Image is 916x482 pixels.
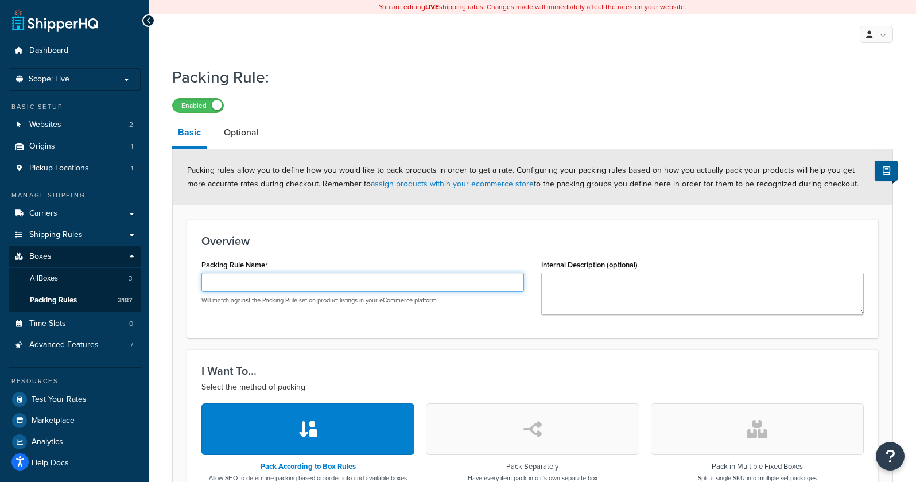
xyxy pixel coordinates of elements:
[118,296,133,305] span: 3187
[9,158,141,179] a: Pickup Locations1
[29,209,57,219] span: Carriers
[131,142,133,151] span: 1
[131,164,133,173] span: 1
[9,136,141,157] a: Origins1
[9,313,141,335] a: Time Slots0
[9,313,141,335] li: Time Slots
[425,2,439,12] b: LIVE
[9,224,141,246] a: Shipping Rules
[9,290,141,311] li: Packing Rules
[130,340,133,350] span: 7
[9,453,141,473] a: Help Docs
[201,261,268,270] label: Packing Rule Name
[9,158,141,179] li: Pickup Locations
[172,66,879,88] h1: Packing Rule:
[9,335,141,356] a: Advanced Features7
[875,161,898,181] button: Show Help Docs
[209,462,407,471] h3: Pack According to Box Rules
[32,458,69,468] span: Help Docs
[698,462,817,471] h3: Pack in Multiple Fixed Boxes
[9,191,141,200] div: Manage Shipping
[29,319,66,329] span: Time Slots
[129,319,133,329] span: 0
[9,290,141,311] a: Packing Rules3187
[9,335,141,356] li: Advanced Features
[29,75,69,84] span: Scope: Live
[468,462,597,471] h3: Pack Separately
[9,114,141,135] li: Websites
[9,40,141,61] a: Dashboard
[9,246,141,312] li: Boxes
[187,164,859,190] span: Packing rules allow you to define how you would like to pack products in order to get a rate. Con...
[32,437,63,447] span: Analytics
[541,261,638,269] label: Internal Description (optional)
[129,274,133,283] span: 3
[876,442,905,471] button: Open Resource Center
[9,114,141,135] a: Websites2
[9,410,141,431] a: Marketplace
[9,136,141,157] li: Origins
[29,230,83,240] span: Shipping Rules
[9,203,141,224] a: Carriers
[9,432,141,452] a: Analytics
[129,120,133,130] span: 2
[9,246,141,267] a: Boxes
[173,99,223,112] label: Enabled
[32,416,75,426] span: Marketplace
[9,268,141,289] a: AllBoxes3
[30,296,77,305] span: Packing Rules
[30,274,58,283] span: All Boxes
[201,296,524,305] p: Will match against the Packing Rule set on product listings in your eCommerce platform
[29,340,99,350] span: Advanced Features
[9,102,141,112] div: Basic Setup
[29,164,89,173] span: Pickup Locations
[201,235,864,247] h3: Overview
[29,252,52,262] span: Boxes
[29,142,55,151] span: Origins
[371,178,534,190] a: assign products within your ecommerce store
[29,120,61,130] span: Websites
[218,119,265,146] a: Optional
[201,364,864,377] h3: I Want To...
[172,119,207,149] a: Basic
[29,46,68,56] span: Dashboard
[9,376,141,386] div: Resources
[32,395,87,405] span: Test Your Rates
[9,389,141,410] a: Test Your Rates
[201,380,864,394] p: Select the method of packing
